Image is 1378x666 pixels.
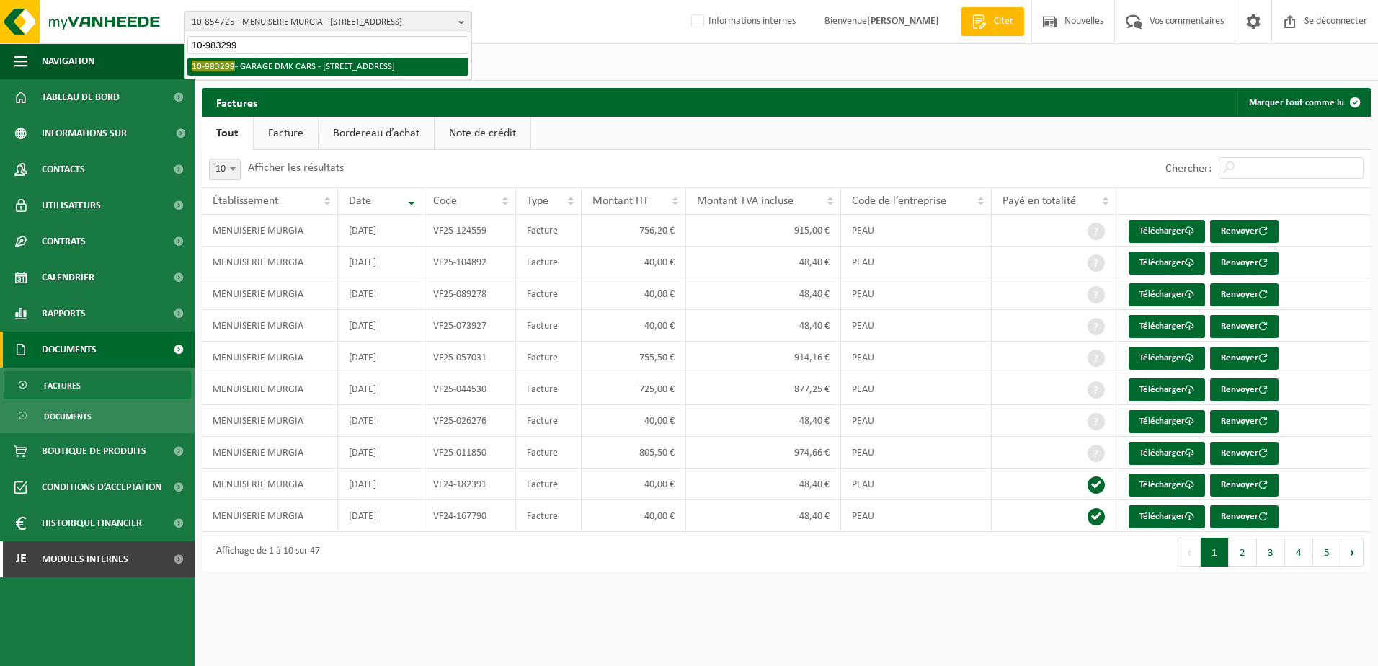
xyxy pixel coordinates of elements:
[582,437,687,469] td: 805,50 €
[592,195,649,207] span: Montant HT
[338,310,423,342] td: [DATE]
[841,215,992,247] td: PEAU
[841,405,992,437] td: PEAU
[338,437,423,469] td: [DATE]
[1129,442,1205,465] a: Télécharger
[686,215,840,247] td: 915,00 €
[1165,163,1212,174] label: Chercher:
[1221,353,1258,363] font: Renvoyer
[1129,220,1205,243] a: Télécharger
[42,151,85,187] span: Contacts
[338,342,423,373] td: [DATE]
[338,373,423,405] td: [DATE]
[1237,88,1369,117] button: Marquer tout comme lu
[686,373,840,405] td: 877,25 €
[1129,410,1205,433] a: Télécharger
[686,278,840,310] td: 48,40 €
[42,43,94,79] span: Navigation
[841,437,992,469] td: PEAU
[1129,283,1205,306] a: Télécharger
[516,373,581,405] td: Facture
[4,402,191,430] a: Documents
[516,215,581,247] td: Facture
[1139,290,1185,299] font: Télécharger
[184,11,472,32] button: 10-854725 - MENUISERIE MURGIA - [STREET_ADDRESS]
[1139,321,1185,331] font: Télécharger
[1139,226,1185,236] font: Télécharger
[42,79,120,115] span: Tableau de bord
[338,500,423,532] td: [DATE]
[338,405,423,437] td: [DATE]
[686,500,840,532] td: 48,40 €
[202,342,338,373] td: MENUISERIE MURGIA
[209,539,320,565] div: Affichage de 1 à 10 sur 47
[210,159,240,179] span: 10
[202,117,253,150] a: Tout
[42,296,86,332] span: Rapports
[582,215,687,247] td: 756,20 €
[1210,252,1279,275] button: Renvoyer
[1210,315,1279,338] button: Renvoyer
[202,247,338,278] td: MENUISERIE MURGIA
[1139,480,1185,489] font: Télécharger
[202,437,338,469] td: MENUISERIE MURGIA
[422,373,516,405] td: VF25-044530
[582,469,687,500] td: 40,00 €
[582,373,687,405] td: 725,00 €
[516,278,581,310] td: Facture
[42,433,146,469] span: Boutique de produits
[1210,474,1279,497] button: Renvoyer
[688,11,796,32] label: Informations internes
[686,405,840,437] td: 48,40 €
[42,187,101,223] span: Utilisateurs
[1221,480,1258,489] font: Renvoyer
[42,223,86,259] span: Contrats
[42,505,142,541] span: Historique financier
[1221,417,1258,426] font: Renvoyer
[435,117,530,150] a: Note de crédit
[422,310,516,342] td: VF25-073927
[686,310,840,342] td: 48,40 €
[841,247,992,278] td: PEAU
[1221,385,1258,394] font: Renvoyer
[338,247,423,278] td: [DATE]
[14,541,27,577] span: Je
[202,405,338,437] td: MENUISERIE MURGIA
[42,332,97,368] span: Documents
[1221,290,1258,299] font: Renvoyer
[4,371,191,399] a: Factures
[824,16,939,27] font: Bienvenue
[516,469,581,500] td: Facture
[1210,283,1279,306] button: Renvoyer
[1139,448,1185,458] font: Télécharger
[44,403,92,430] span: Documents
[202,88,272,116] h2: Factures
[1210,220,1279,243] button: Renvoyer
[686,247,840,278] td: 48,40 €
[516,342,581,373] td: Facture
[841,500,992,532] td: PEAU
[841,310,992,342] td: PEAU
[1201,538,1229,567] button: 1
[527,195,548,207] span: Type
[338,215,423,247] td: [DATE]
[582,500,687,532] td: 40,00 €
[254,117,318,150] a: Facture
[422,342,516,373] td: VF25-057031
[516,310,581,342] td: Facture
[1210,442,1279,465] button: Renvoyer
[1139,417,1185,426] font: Télécharger
[433,195,457,207] span: Code
[1313,538,1341,567] button: 5
[1139,258,1185,267] font: Télécharger
[1129,315,1205,338] a: Télécharger
[422,278,516,310] td: VF25-089278
[44,372,81,399] span: Factures
[422,437,516,469] td: VF25-011850
[841,469,992,500] td: PEAU
[1249,98,1344,107] font: Marquer tout comme lu
[1210,505,1279,528] button: Renvoyer
[686,469,840,500] td: 48,40 €
[1210,410,1279,433] button: Renvoyer
[422,405,516,437] td: VF25-026276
